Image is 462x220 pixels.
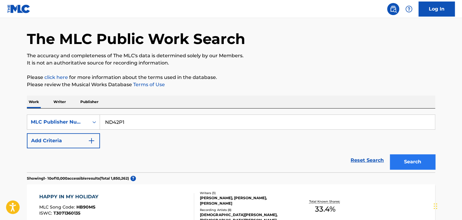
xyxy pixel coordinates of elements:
span: ISWC : [39,210,53,216]
span: ? [130,176,136,181]
a: Log In [419,2,455,17]
a: Terms of Use [132,82,165,87]
span: HB90MS [76,204,95,210]
button: Search [390,154,435,169]
p: Showing 1 - 10 of 10,000 accessible results (Total 1,850,262 ) [27,176,129,181]
div: HAPPY IN MY HOLIDAY [39,193,101,200]
div: Recording Artists ( 8 ) [200,208,291,212]
p: Total Known Shares: [309,199,341,204]
span: 33.4 % [315,204,335,215]
p: Please for more information about the terms used in the database. [27,74,435,81]
a: click here [44,74,68,80]
img: MLC Logo [7,5,30,13]
p: Writer [52,96,68,108]
p: Work [27,96,41,108]
span: T3071360135 [53,210,80,216]
img: search [390,5,397,13]
a: Public Search [387,3,399,15]
img: help [405,5,412,13]
form: Search Form [27,115,435,172]
p: Please review the Musical Works Database [27,81,435,88]
p: It is not an authoritative source for recording information. [27,59,435,67]
iframe: Chat Widget [432,191,462,220]
div: Help [403,3,415,15]
img: 9d2ae6d4665cec9f34b9.svg [88,137,95,144]
h1: The MLC Public Work Search [27,30,245,48]
div: Drag [434,197,437,215]
p: The accuracy and completeness of The MLC's data is determined solely by our Members. [27,52,435,59]
div: MLC Publisher Number [31,118,85,126]
a: Reset Search [348,154,387,167]
div: [PERSON_NAME], [PERSON_NAME], [PERSON_NAME] [200,195,291,206]
button: Add Criteria [27,133,100,148]
p: Publisher [79,96,100,108]
span: MLC Song Code : [39,204,76,210]
div: Writers ( 3 ) [200,191,291,195]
